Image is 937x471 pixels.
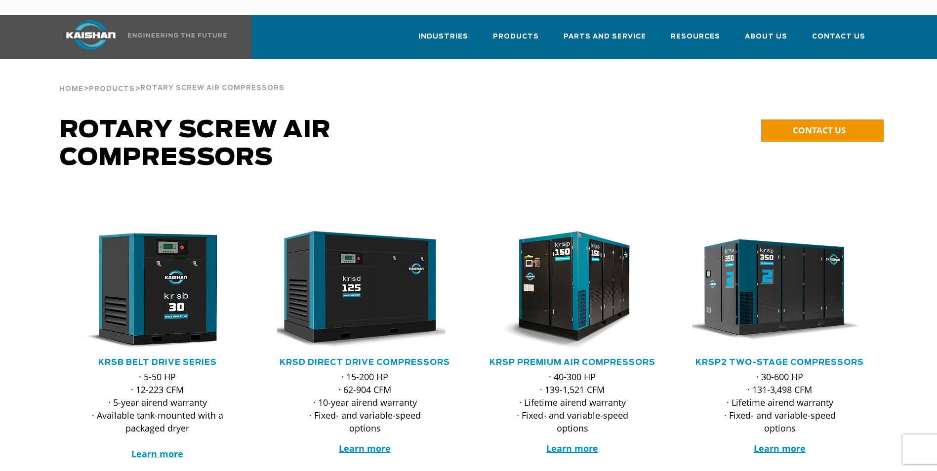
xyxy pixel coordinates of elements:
div: krsp350 [692,231,868,350]
a: Kaishan USA [54,15,229,59]
a: About Us [745,24,787,57]
p: · 40-300 HP · 139-1,521 CFM · Lifetime airend warranty · Fixed- and variable-speed options [504,370,641,434]
a: KRSP2 Two-Stage Compressors [695,358,864,366]
a: KRSD Direct Drive Compressors [280,358,450,366]
span: CONTACT US [793,124,846,136]
a: KRSP Premium Air Compressors [489,358,655,366]
span: Products [493,31,539,42]
a: Parts and Service [564,24,646,57]
img: krsp150 [477,231,653,350]
span: Industries [418,31,468,42]
span: Contact Us [812,31,865,42]
div: krsd125 [277,231,453,350]
span: Resources [671,31,720,42]
a: KRSB Belt Drive Series [98,358,217,366]
img: krsb30 [62,231,238,350]
p: · 30-600 HP · 131-3,498 CFM · Lifetime airend warranty · Fixed- and variable-speed options [712,370,848,434]
a: Learn more [131,448,183,460]
a: CONTACT US [761,119,884,142]
span: Products [89,86,135,92]
div: krsb30 [70,231,245,350]
a: Learn more [546,442,598,454]
a: Learn more [754,442,806,454]
img: krsp350 [685,231,860,350]
img: Engineering the future [128,33,227,38]
a: Contact Us [812,24,865,57]
div: krsp150 [485,231,660,350]
div: > > [59,59,285,97]
span: Parts and Service [564,31,646,42]
span: Rotary Screw Air Compressors [140,85,285,91]
span: Rotary Screw Air Compressors [60,118,331,170]
a: Products [493,24,539,57]
span: About Us [745,31,787,42]
span: Home [59,86,83,92]
a: Home [59,84,83,93]
p: · 15-200 HP · 62-904 CFM · 10-year airend warranty · Fixed- and variable-speed options [297,370,433,434]
a: Industries [418,24,468,57]
p: · 5-50 HP · 12-223 CFM · 5-year airend warranty · Available tank-mounted with a packaged dryer [89,370,226,460]
img: kaishan logo [54,20,128,50]
a: Resources [671,24,720,57]
a: Learn more [339,442,391,454]
img: krsd125 [270,231,446,350]
a: Products [89,84,135,93]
